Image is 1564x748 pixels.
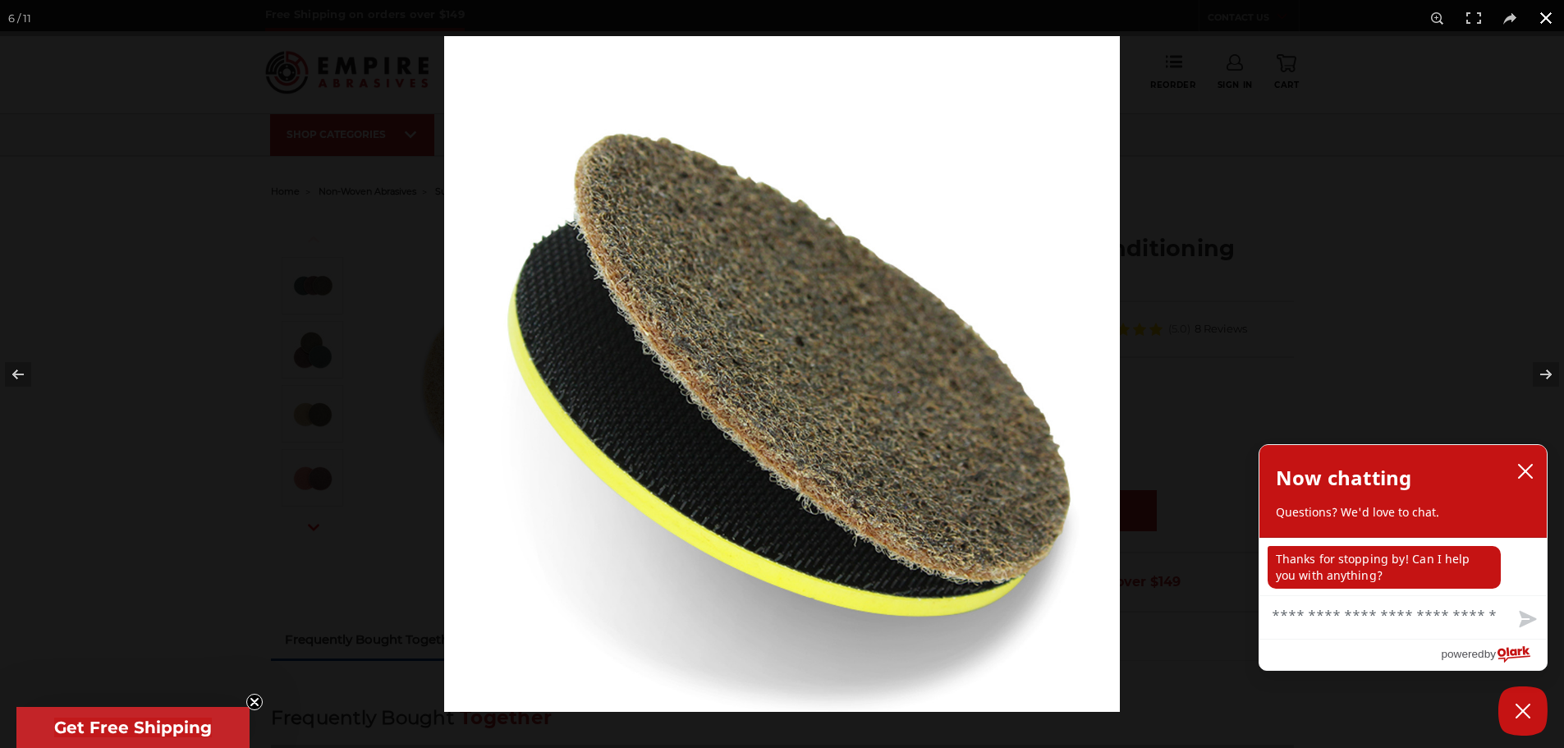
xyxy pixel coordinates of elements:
[16,707,250,748] div: Get Free ShippingClose teaser
[1259,444,1548,671] div: olark chatbox
[1276,504,1530,521] p: Questions? We'd love to chat.
[1512,459,1539,484] button: close chatbox
[1498,686,1548,736] button: Close Chatbox
[1484,644,1496,664] span: by
[54,718,212,737] span: Get Free Shipping
[1259,538,1547,595] div: chat
[1507,333,1564,415] button: Next (arrow right)
[1441,644,1484,664] span: powered
[246,694,263,710] button: Close teaser
[1268,546,1501,589] p: Thanks for stopping by! Can I help you with anything?
[1441,640,1547,670] a: Powered by Olark
[1506,601,1547,639] button: Send message
[1276,461,1411,494] h2: Now chatting
[444,36,1120,712] img: 5_in_Tan_Hook_and_Loop_Surface_Conditioning_Disc_Backing_Pad__61735.1629139308.jpg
